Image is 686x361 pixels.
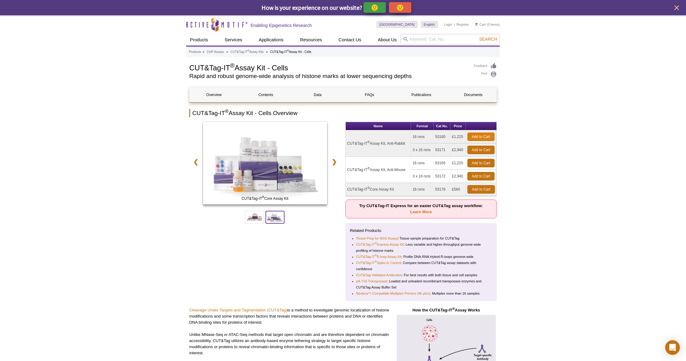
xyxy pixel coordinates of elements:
li: : Loaded and unloaded recombinant transposase enzymes and CUT&Tag Assay Buffer Set [356,278,487,290]
td: £1,225 [450,130,466,143]
sup: ® [452,307,455,311]
h2: CUT&Tag-IT Assay Kit - Cells Overview [189,109,497,117]
td: 16 rxns [411,130,434,143]
a: Overview [190,87,238,102]
span: How is your experience on our website? [262,4,362,11]
li: : Multiplex more than 16 samples [356,290,487,296]
a: Products [186,34,212,46]
sup: ® [225,109,229,114]
a: Applications [255,34,287,46]
a: Learn More [410,210,432,214]
a: Register [456,22,469,27]
input: Keyword, Cat. No. [400,34,500,44]
li: CUT&Tag-IT Assay Kit - Cells [270,50,311,54]
span: CUT&Tag-IT Core Assay Kit [204,195,326,202]
span: Search [479,37,497,42]
li: : Profile DNA-RNA Hybrid R-loops genome-wide [356,254,487,260]
td: 53160 [434,130,450,143]
h2: Rapid and robust genome-wide analysis of histone marks at lower sequencing depths [189,73,468,79]
a: Contact Us [335,34,365,46]
a: CUT&Tag-IT Core Assay Kit [203,122,327,206]
a: ❯ [328,155,341,169]
li: » [226,50,228,54]
p: 🙁 [396,4,404,11]
sup: ® [247,49,249,52]
th: Format [411,122,434,130]
button: Search [477,36,499,42]
a: CUT&Tag-IT®Spike-In Control [356,260,401,266]
a: About Us [374,34,401,46]
a: [GEOGRAPHIC_DATA] [376,21,418,28]
a: Resources [296,34,326,46]
a: CUT&Tag-IT®Express Assay Kit [356,241,404,247]
li: : For best results with both tissue and cell samples [356,272,487,278]
sup: ® [375,242,377,245]
p: 🙂 [371,4,379,11]
td: CUT&Tag-IT Assay Kit, Anti-Mouse [346,157,411,183]
li: Tissue sample preparation for CUT&Tag [356,235,487,241]
sup: ® [230,62,235,69]
li: | [454,21,455,28]
a: Login [444,22,452,27]
a: ChIP Assays [207,49,224,55]
th: Cat No. [434,122,450,130]
a: CUT&Tag-Validated Antibodies [356,272,402,278]
img: CUT&Tag-IT Assay Core Kit [203,122,327,204]
li: : Compare between CUT&Tag assay datasets with confidence [356,260,487,272]
td: 53171 [434,143,450,157]
td: £560 [450,183,466,196]
sup: ® [375,260,377,263]
li: » [266,50,268,54]
td: 53165 [434,157,450,170]
td: £2,940 [450,143,466,157]
li: : Less variable and higher-throughput genome-wide profiling of histone marks [356,241,487,254]
td: CUT&Tag-IT Core Assay Kit [346,183,411,196]
a: Add to Cart [467,159,495,167]
a: Cart [475,22,486,27]
th: Price [450,122,466,130]
td: 53172 [434,170,450,183]
td: CUT&Tag-IT Assay Kit, Anti-Rabbit [346,130,411,157]
a: Feedback [474,63,497,69]
a: pA-Tn5 Transposase [356,278,387,284]
a: Add to Cart [467,132,495,141]
sup: ® [367,167,370,170]
td: 53176 [434,183,450,196]
h2: Enabling Epigenetics Research [251,23,312,28]
sup: ® [287,49,289,52]
li: » [202,50,204,54]
p: Related Products: [350,228,492,234]
a: Services [221,34,246,46]
a: Contents [241,87,290,102]
a: Add to Cart [467,172,495,180]
td: 16 rxns [411,157,434,170]
a: ❮ [189,155,202,169]
p: is a method to investigate genomic localization of histone modifications and some transcription f... [189,307,391,326]
a: Documents [449,87,498,102]
strong: Try CUT&Tag-IT Express for an easier CUT&Tag assay workflow: [359,203,483,214]
sup: ® [367,140,370,144]
a: Add to Cart [467,185,495,194]
a: CUT&Tag-IT®R-loop Assay Kit [356,254,402,260]
div: Open Intercom Messenger [665,340,680,355]
a: Products [189,49,201,55]
li: (0 items) [475,21,500,28]
a: Publications [397,87,446,102]
a: Print [474,71,497,78]
button: close [673,4,680,12]
a: Nextera™-Compatible Multiplex Primers (96 plex) [356,290,430,296]
strong: How the CUT&Tag-IT Assay Works [413,308,480,312]
td: £2,940 [450,170,466,183]
sup: ® [375,254,377,257]
td: 3 x 16 rxns [411,143,434,157]
a: Data [293,87,342,102]
h1: CUT&Tag-IT Assay Kit - Cells [189,63,468,72]
a: English [421,21,438,28]
td: 3 x 16 rxns [411,170,434,183]
p: Unlike MNase-Seq or ATAC-Seq methods that target open chromatin and are therefore dependent on ch... [189,332,391,356]
a: Add to Cart [467,146,495,154]
a: Cleavage Under Targets and Tagmentation (CUT&Tag) [189,308,287,312]
th: Name [346,122,411,130]
td: 16 rxns [411,183,434,196]
a: CUT&Tag-IT®Assay Kits [230,49,263,55]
